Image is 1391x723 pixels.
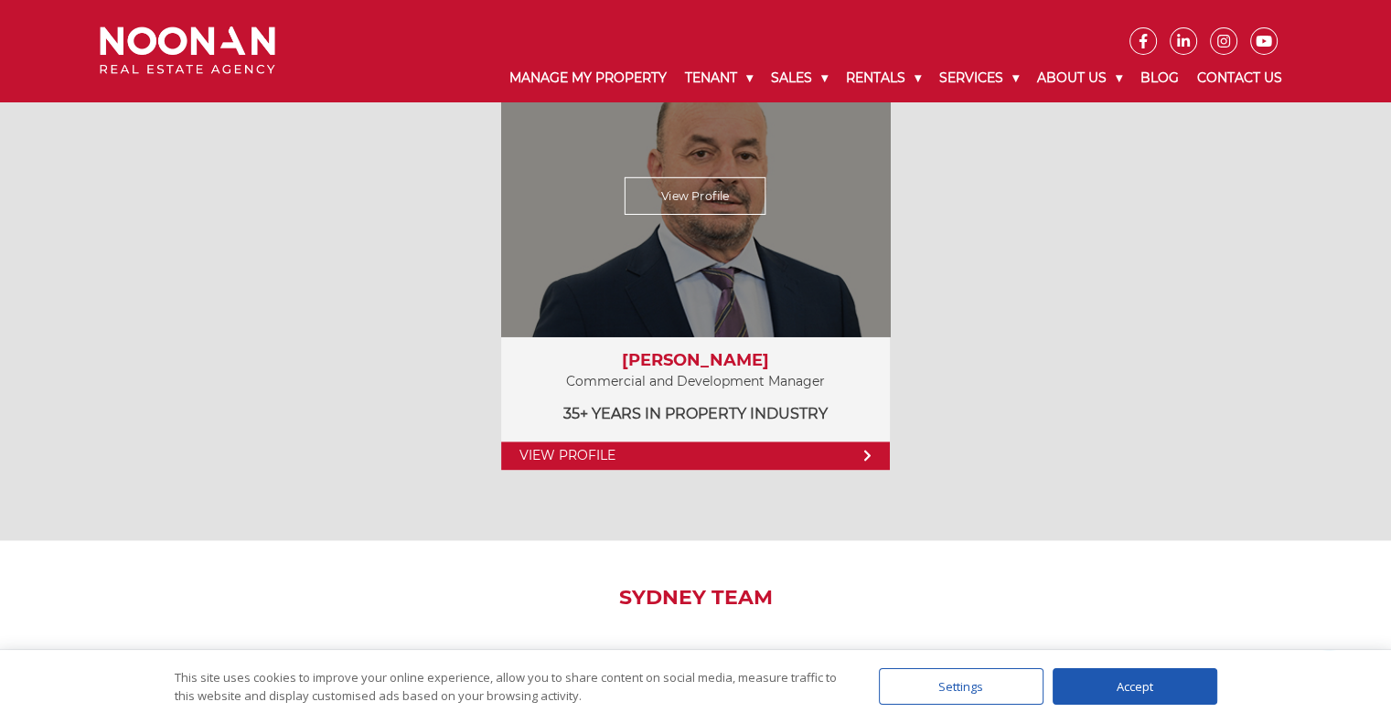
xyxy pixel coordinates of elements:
a: About Us [1028,55,1131,101]
a: Tenant [676,55,762,101]
p: 35+ years in Property Industry [519,402,871,425]
a: Rentals [837,55,930,101]
a: View Profile [501,441,889,470]
h2: Sydney Team [86,586,1305,610]
a: Contact Us [1188,55,1291,101]
div: This site uses cookies to improve your online experience, allow you to share content on social me... [175,668,842,705]
a: Sales [762,55,837,101]
div: Accept [1053,668,1217,705]
h3: [PERSON_NAME] [519,351,871,371]
p: Commercial and Development Manager [519,370,871,393]
img: Noonan Real Estate Agency [100,27,275,75]
a: Manage My Property [500,55,676,101]
a: Blog [1131,55,1188,101]
a: Services [930,55,1028,101]
a: View Profile [625,176,766,214]
div: Settings [879,668,1043,705]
